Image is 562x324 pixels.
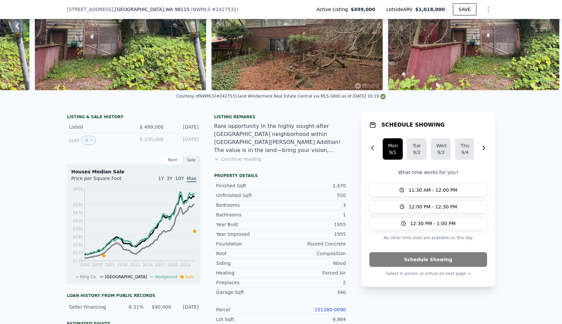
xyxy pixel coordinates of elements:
span: , [GEOGRAPHIC_DATA] [113,6,190,13]
div: Seller Financing [69,304,116,310]
button: Continue reading [214,156,261,162]
div: Sale [182,156,201,164]
div: Houses Median Sale [71,168,196,175]
div: Poured Concrete [281,240,346,247]
span: Wedgwood [155,275,177,279]
div: $90,000 [148,304,171,310]
span: Max [187,176,196,182]
div: Unfinished Sqft [216,192,281,199]
div: Mon [388,142,397,149]
span: King Co. [80,275,97,279]
div: LISTING & SALE HISTORY [67,114,201,121]
span: $499,000 [351,6,375,13]
div: Forced Air [281,270,346,276]
tspan: $359 [73,226,83,231]
div: Heating [216,270,281,276]
div: Parcel [216,306,281,313]
button: Show Options [482,3,495,16]
span: 10Y [175,176,184,181]
span: $1,018,000 [415,7,445,12]
div: Rare opportunity in the highly sought-after [GEOGRAPHIC_DATA] neighborhood within [GEOGRAPHIC_DAT... [214,122,348,154]
span: # 2427531 [212,7,237,12]
h1: SCHEDULE SHOWING [381,121,445,129]
div: Listing remarks [214,114,348,120]
div: 1955 [281,231,346,237]
button: 12:30 PM - 1:00 PM [369,217,487,230]
div: Year Built [216,221,281,228]
span: Active Listing [316,6,351,13]
div: Finished Sqft [216,182,281,189]
div: 9/1 [388,149,397,156]
div: Lot Sqft [216,316,281,323]
div: Composition [281,250,346,257]
tspan: 2008 [117,263,128,267]
div: 1,470 [281,182,346,189]
tspan: $239 [73,242,83,247]
a: 151380-0090 [314,307,346,312]
p: What time works for you? [369,169,487,176]
div: 6.31% [120,304,144,310]
span: 11:30 AM - 12:00 PM [408,187,457,193]
button: 11:30 AM - 12:00 PM [369,184,487,196]
span: 1Y [158,176,164,181]
div: Price per Square Foot [71,175,134,186]
div: 340 [281,289,346,296]
div: Garage Sqft [216,289,281,296]
div: Property details [214,173,348,178]
div: Fireplaces [216,279,281,286]
div: Wood [281,260,346,267]
button: Tue9/2 [407,138,427,160]
div: 1955 [281,221,346,228]
tspan: $655 [73,187,83,191]
tspan: 2000 [80,263,90,267]
tspan: 2011 [130,263,140,267]
div: Rent [163,156,182,164]
tspan: $419 [73,218,83,223]
button: Thu9/4 [455,138,475,160]
div: Tue [412,142,421,149]
div: 3 [281,202,346,208]
span: 12:30 PM - 1:00 PM [410,220,456,227]
span: [GEOGRAPHIC_DATA] [105,275,147,279]
p: No other time slots are available on this day [369,234,487,242]
div: 2 [281,279,346,286]
tspan: 2003 [92,263,102,267]
tspan: 2005 [105,263,115,267]
div: Siding [216,260,281,267]
div: 550 [281,192,346,199]
div: 9/2 [412,149,421,156]
button: 12:00 PM - 12:30 PM [369,200,487,213]
div: 9/3 [436,149,446,156]
span: NWMLS [193,7,210,12]
div: Roof [216,250,281,257]
tspan: $119 [73,259,83,263]
span: , WA 98115 [164,7,189,12]
div: Foundation [216,240,281,247]
div: Bathrooms [216,211,281,218]
div: 1 [281,211,346,218]
div: Bedrooms [216,202,281,208]
tspan: 2020 [168,263,178,267]
button: View historical data [82,136,96,145]
div: Wed [436,142,446,149]
span: [STREET_ADDRESS] [67,6,113,13]
tspan: 2017 [155,263,166,267]
div: 9,984 [281,316,346,323]
div: [DATE] [169,136,199,145]
button: SAVE [453,3,476,15]
div: Loan history from public records [67,293,201,298]
span: $ 230,000 [140,137,164,142]
div: [DATE] [169,124,199,130]
button: Schedule Showing [369,252,487,267]
tspan: $179 [73,251,83,255]
div: Year Improved [216,231,281,237]
tspan: 2023 [180,263,191,267]
tspan: $539 [73,202,83,207]
div: [DATE] [175,304,199,310]
span: 12:00 PM - 12:30 PM [409,203,457,210]
div: Thu [460,142,470,149]
button: Wed9/3 [431,138,451,160]
span: 3Y [167,176,172,181]
tspan: 2014 [143,263,153,267]
button: Mon9/1 [383,138,403,160]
